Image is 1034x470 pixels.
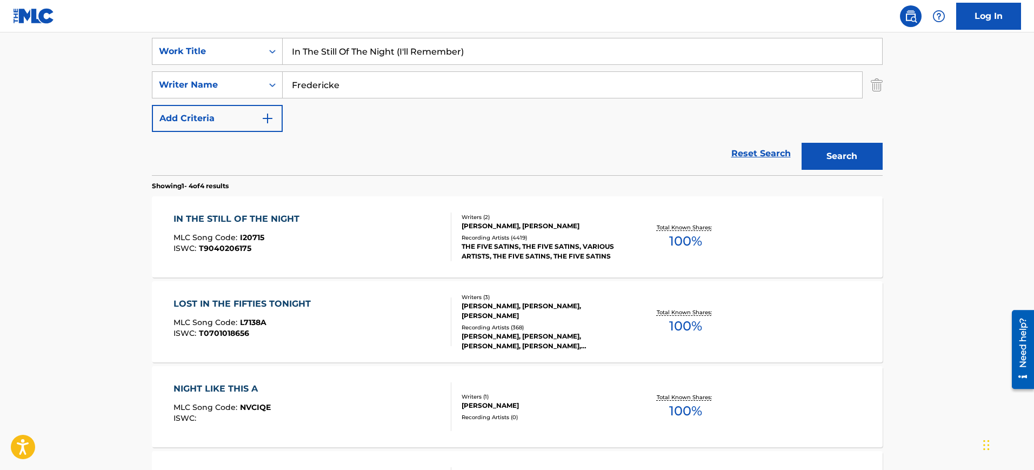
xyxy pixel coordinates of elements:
[174,213,305,226] div: IN THE STILL OF THE NIGHT
[669,316,702,336] span: 100 %
[669,231,702,251] span: 100 %
[152,38,883,175] form: Search Form
[462,393,625,401] div: Writers ( 1 )
[462,323,625,332] div: Recording Artists ( 368 )
[152,196,883,277] a: IN THE STILL OF THE NIGHTMLC Song Code:I20715ISWC:T9040206175Writers (2)[PERSON_NAME], [PERSON_NA...
[980,418,1034,470] iframe: Chat Widget
[462,332,625,351] div: [PERSON_NAME], [PERSON_NAME], [PERSON_NAME], [PERSON_NAME], [PERSON_NAME], [PERSON_NAME]
[462,301,625,321] div: [PERSON_NAME], [PERSON_NAME], [PERSON_NAME]
[240,233,264,242] span: I20715
[240,317,266,327] span: L7138A
[174,402,240,412] span: MLC Song Code :
[174,243,199,253] span: ISWC :
[174,328,199,338] span: ISWC :
[159,78,256,91] div: Writer Name
[174,317,240,327] span: MLC Song Code :
[462,413,625,421] div: Recording Artists ( 0 )
[900,5,922,27] a: Public Search
[174,297,316,310] div: LOST IN THE FIFTIES TONIGHT
[261,112,274,125] img: 9d2ae6d4665cec9f34b9.svg
[983,429,990,461] div: Drag
[657,308,715,316] p: Total Known Shares:
[462,221,625,231] div: [PERSON_NAME], [PERSON_NAME]
[802,143,883,170] button: Search
[657,393,715,401] p: Total Known Shares:
[13,8,55,24] img: MLC Logo
[199,243,251,253] span: T9040206175
[871,71,883,98] img: Delete Criterion
[152,105,283,132] button: Add Criteria
[1004,306,1034,393] iframe: Resource Center
[657,223,715,231] p: Total Known Shares:
[152,366,883,447] a: NIGHT LIKE THIS AMLC Song Code:NVCIQEISWC:Writers (1)[PERSON_NAME]Recording Artists (0)Total Know...
[174,233,240,242] span: MLC Song Code :
[462,234,625,242] div: Recording Artists ( 4419 )
[199,328,249,338] span: T0701018656
[956,3,1021,30] a: Log In
[174,382,271,395] div: NIGHT LIKE THIS A
[462,401,625,411] div: [PERSON_NAME]
[726,142,796,166] a: Reset Search
[152,281,883,362] a: LOST IN THE FIFTIES TONIGHTMLC Song Code:L7138AISWC:T0701018656Writers (3)[PERSON_NAME], [PERSON_...
[152,181,229,191] p: Showing 1 - 4 of 4 results
[928,5,950,27] div: Help
[462,213,625,221] div: Writers ( 2 )
[904,10,917,23] img: search
[669,401,702,421] span: 100 %
[240,402,271,412] span: NVCIQE
[159,45,256,58] div: Work Title
[462,293,625,301] div: Writers ( 3 )
[174,413,199,423] span: ISWC :
[932,10,945,23] img: help
[462,242,625,261] div: THE FIVE SATINS, THE FIVE SATINS, VARIOUS ARTISTS, THE FIVE SATINS, THE FIVE SATINS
